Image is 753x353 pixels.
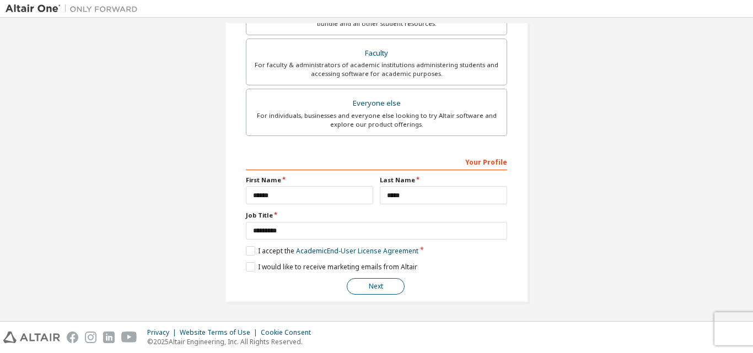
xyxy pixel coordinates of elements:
div: Website Terms of Use [180,328,261,337]
img: Altair One [6,3,143,14]
label: I would like to receive marketing emails from Altair [246,262,417,271]
label: Job Title [246,211,507,220]
div: Privacy [147,328,180,337]
a: Academic End-User License Agreement [296,246,418,256]
img: facebook.svg [67,332,78,343]
div: Your Profile [246,153,507,170]
label: First Name [246,176,373,184]
div: Cookie Consent [261,328,318,337]
img: instagram.svg [85,332,96,343]
label: I accept the [246,246,418,256]
button: Next [347,278,405,295]
div: For individuals, businesses and everyone else looking to try Altair software and explore our prod... [253,111,500,129]
div: For faculty & administrators of academic institutions administering students and accessing softwa... [253,61,500,78]
div: Everyone else [253,96,500,111]
img: linkedin.svg [103,332,115,343]
div: Faculty [253,46,500,61]
img: youtube.svg [121,332,137,343]
p: © 2025 Altair Engineering, Inc. All Rights Reserved. [147,337,318,346]
label: Last Name [380,176,507,184]
img: altair_logo.svg [3,332,60,343]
